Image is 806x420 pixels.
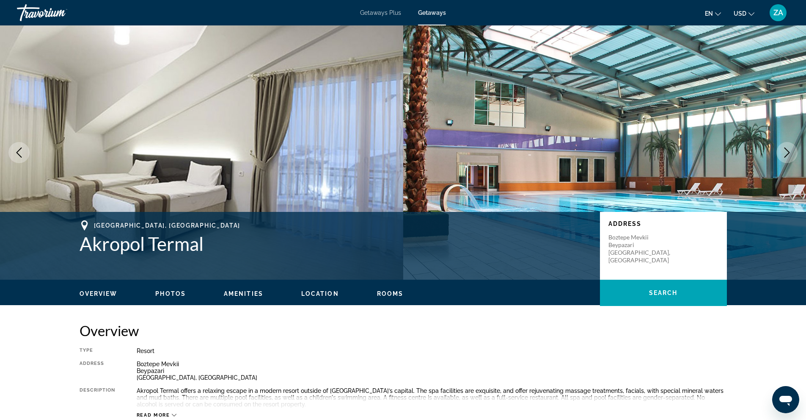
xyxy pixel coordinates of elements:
[608,234,676,264] p: Boztepe Mevkii Beypazari [GEOGRAPHIC_DATA], [GEOGRAPHIC_DATA]
[600,280,727,306] button: Search
[137,348,727,354] div: Resort
[8,142,30,163] button: Previous image
[705,7,721,19] button: Change language
[418,9,446,16] a: Getaways
[734,10,746,17] span: USD
[649,289,678,296] span: Search
[155,290,186,298] button: Photos
[776,142,798,163] button: Next image
[80,387,116,408] div: Description
[80,290,118,298] button: Overview
[80,348,116,354] div: Type
[360,9,401,16] a: Getaways Plus
[137,361,727,381] div: Boztepe Mevkii Beypazari [GEOGRAPHIC_DATA], [GEOGRAPHIC_DATA]
[80,233,591,255] h1: Akropol Termal
[137,412,170,418] span: Read more
[773,8,783,17] span: ZA
[767,4,789,22] button: User Menu
[224,290,263,298] button: Amenities
[301,290,339,298] button: Location
[80,361,116,381] div: Address
[17,2,102,24] a: Travorium
[94,222,240,229] span: [GEOGRAPHIC_DATA], [GEOGRAPHIC_DATA]
[705,10,713,17] span: en
[137,412,177,418] button: Read more
[377,290,404,298] button: Rooms
[734,7,754,19] button: Change currency
[772,386,799,413] iframe: Кнопка запуска окна обмена сообщениями
[608,220,718,227] p: Address
[80,322,727,339] h2: Overview
[137,387,727,408] div: Akropol Termal offers a relaxing escape in a modern resort outside of [GEOGRAPHIC_DATA]’s capital...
